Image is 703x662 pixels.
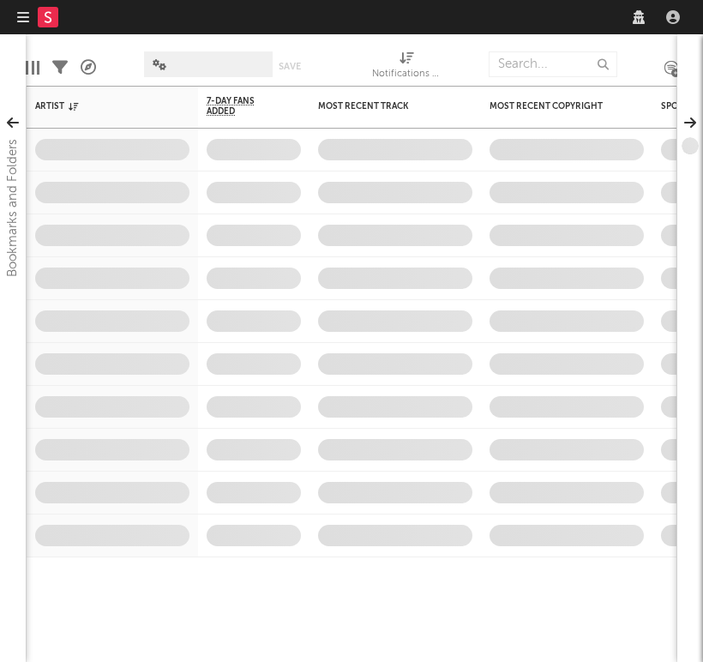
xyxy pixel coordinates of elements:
[489,51,617,77] input: Search...
[207,96,275,117] span: 7-Day Fans Added
[3,139,23,277] div: Bookmarks and Folders
[279,62,301,71] button: Save
[26,43,39,93] div: Edit Columns
[490,101,618,111] div: Most Recent Copyright
[52,43,68,93] div: Filters
[35,101,164,111] div: Artist
[318,101,447,111] div: Most Recent Track
[81,43,96,93] div: A&R Pipeline
[372,43,441,93] div: Notifications (Artist)
[372,64,441,85] div: Notifications (Artist)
